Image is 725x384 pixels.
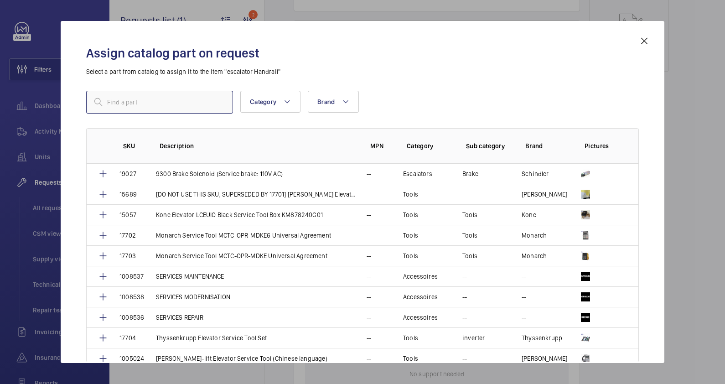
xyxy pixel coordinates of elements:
p: Tools [403,231,418,240]
p: -- [367,333,371,342]
h2: Assign catalog part on request [86,45,639,62]
p: -- [522,272,526,281]
p: Monarch Service Tool MCTC-OPR-MDKE Universal Agreement [156,251,327,260]
p: SERVICES MAINTENANCE [156,272,224,281]
p: -- [367,354,371,363]
p: inverter [462,333,485,342]
img: 7rk30kBFCpLCGw22LQvjsBKO9vMSU4ADyMMIhNre_BYDf4Iy.png [581,292,590,301]
p: -- [462,190,467,199]
p: -- [522,292,526,301]
p: Tools [403,251,418,260]
p: Tools [403,354,418,363]
p: Select a part from catalog to assign it to the item "escalator Handrail" [86,67,639,76]
p: -- [522,313,526,322]
p: -- [367,313,371,322]
p: 1008538 [119,292,144,301]
p: Tools [462,231,477,240]
p: -- [367,251,371,260]
p: Brake [462,169,478,178]
p: Thyssenkrupp Elevator Service Tool Set [156,333,267,342]
p: Monarch [522,251,547,260]
p: Tools [403,210,418,219]
p: 17704 [119,333,136,342]
p: -- [367,292,371,301]
img: BlHiTY_O5L3_wQI_5vEe0KXNLGQgl0OCh7_9h-WaauOQoNXo.png [581,231,590,240]
p: Tools [462,251,477,260]
p: 9300 Brake Solenoid (Service brake: 110V AC) [156,169,283,178]
p: 1005024 [119,354,144,363]
p: Monarch [522,231,547,240]
p: [DO NOT USE THIS SKU, SUPERSEDED BY 17701] [PERSON_NAME] Elevator Blue Services Tool Unlimited Ty... [156,190,356,199]
p: SERVICES MODERNISATION [156,292,230,301]
p: -- [367,272,371,281]
p: -- [367,231,371,240]
p: -- [462,313,467,322]
p: -- [462,354,467,363]
img: YWpzJ3ClaJAodK91mOKOTb2c1lTK7iljZA2slmGSY7TICmDo.png [581,333,590,342]
input: Find a part [86,91,233,114]
p: Schindler [522,169,549,178]
p: Thyssenkrupp [522,333,562,342]
img: KpjY9mJ8QHwfpDtG9HYgSmJ5DTw3fak_obX_gxdSoICLTtQ4.png [581,251,590,260]
img: l680YzNF1VvmpiMgFuFItDH31jlyMoxFPJtOQ7miFct6c8un.png [581,169,590,178]
p: MPN [370,141,392,150]
p: SKU [123,141,145,150]
p: Sub category [466,141,511,150]
p: -- [367,210,371,219]
p: 17703 [119,251,136,260]
p: Accessoires [403,313,438,322]
p: [PERSON_NAME]-lift Elevator Service Tool (Chinese language) [156,354,327,363]
p: 1008537 [119,272,144,281]
p: 1008536 [119,313,144,322]
p: [PERSON_NAME] [522,354,567,363]
p: Accessoires [403,292,438,301]
p: -- [462,292,467,301]
p: Tools [403,190,418,199]
p: [PERSON_NAME] [522,190,567,199]
p: -- [367,190,371,199]
p: Pictures [585,141,620,150]
p: 15689 [119,190,137,199]
p: Monarch Service Tool MCTC-OPR-MDKE6 Universal Agreement [156,231,331,240]
p: 15057 [119,210,136,219]
button: Brand [308,91,359,113]
img: 4IH7dyk0lKfVbRFSf4R9ywTe9GShna42_NoCtMvpQiKEiGqH.png [581,313,590,322]
button: Category [240,91,300,113]
p: SERVICES REPAIR [156,313,203,322]
p: Escalators [403,169,432,178]
p: Kone [522,210,536,219]
img: bSH1B1NgmFmbzpChyxjoVTR6o7E71lxgrLgMM2rneUyfuyBt.jpeg [581,190,590,199]
p: Accessoires [403,272,438,281]
img: Km33JILPo7XhB1uRwyyWT09Ug4rK46SSHHPdKXWmjl7lqZFy.png [581,272,590,281]
p: 17702 [119,231,136,240]
img: e-r9n0XO7Bjj7-mjF8EwlWhqalH2cDTZOKVmyPXrqhA-jmY0.png [581,354,590,363]
p: Tools [403,333,418,342]
p: Tools [462,210,477,219]
p: 19027 [119,169,136,178]
p: -- [367,169,371,178]
p: Brand [525,141,570,150]
span: Category [250,98,276,105]
p: Description [160,141,356,150]
p: Kone Elevator LCEUIO Black Service Tool Box KM878240G01 [156,210,323,219]
p: -- [462,272,467,281]
p: Category [407,141,451,150]
span: Brand [317,98,335,105]
img: 3C04nhuwBxk5sqFNM83f8dB7qDdgp6Zk3dMxwusc1mq0CnR4.png [581,210,590,219]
